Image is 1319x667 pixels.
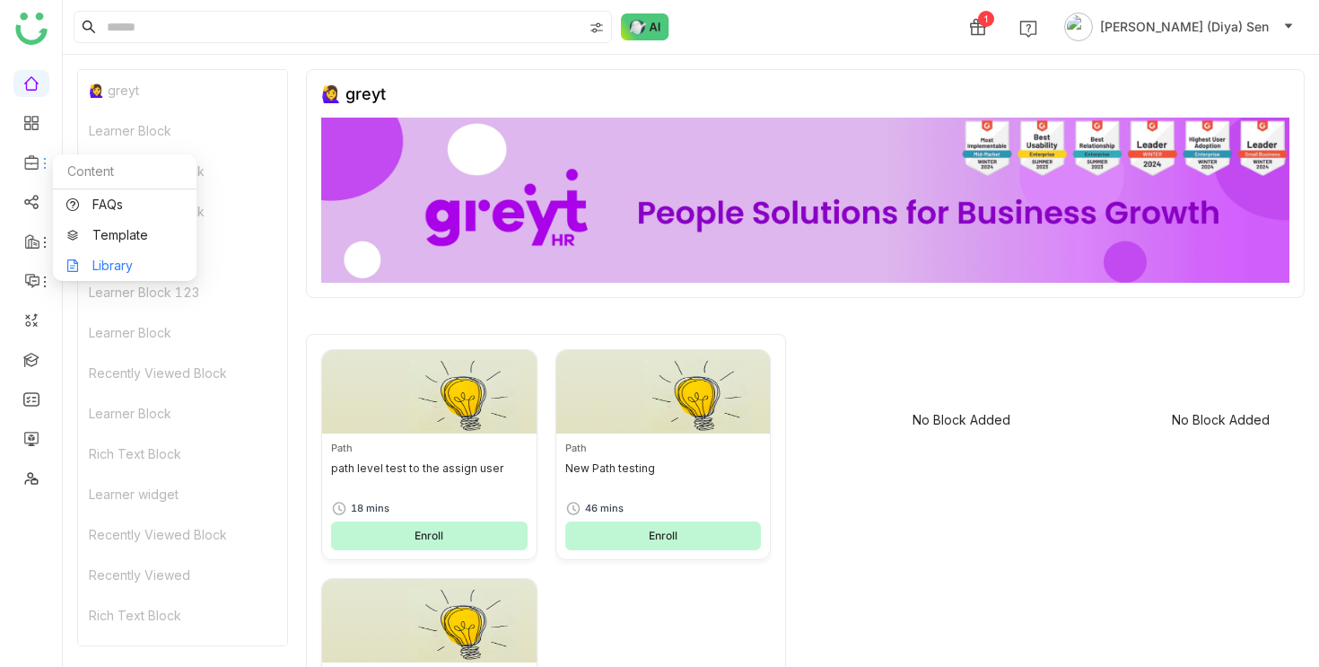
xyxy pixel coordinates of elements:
span: Enroll [649,528,677,545]
div: New Path testing [565,461,761,490]
div: 🙋‍♀️ greyt [78,70,287,110]
img: Thumbnail [556,350,770,434]
div: Rich Text Block [78,434,287,474]
button: Enroll [565,522,761,550]
img: avatar [1064,13,1093,41]
img: search-type.svg [590,21,604,35]
button: Enroll [331,522,527,550]
a: Library [66,259,183,272]
div: Recently Viewed Block [78,353,287,393]
div: Learner Block [78,393,287,434]
img: help.svg [1019,20,1037,38]
div: Recently Viewed [78,555,287,595]
img: timer.svg [331,500,347,516]
div: No Block Added [913,412,1010,427]
div: 18 mins [351,501,389,516]
a: Template [66,229,183,241]
img: timer.svg [565,500,581,516]
img: logo [15,13,48,45]
div: Learner Block 123 [78,272,287,312]
div: No Block Added [1172,412,1270,427]
div: Path [331,441,527,456]
div: Rich Text Block [78,595,287,636]
div: 🙋‍♀️ greyt [321,84,386,103]
div: Learner widget [78,474,287,514]
div: Content [53,154,197,189]
div: Learner Block [78,110,287,151]
button: [PERSON_NAME] (Diya) Sen [1061,13,1297,41]
img: Thumbnail [322,579,536,663]
img: 68ca8a786afc163911e2cfd3 [321,118,1289,283]
div: 46 mins [585,501,624,516]
div: Recently Viewed Block [78,514,287,555]
span: [PERSON_NAME] (Diya) Sen [1100,17,1269,37]
div: path level test to the assign user [331,461,527,490]
div: Learner Block [78,312,287,353]
span: Enroll [415,528,443,545]
div: Path [565,441,761,456]
img: ask-buddy-normal.svg [621,13,669,40]
div: 1 [978,11,994,27]
a: FAQs [66,198,183,211]
img: Thumbnail [322,350,536,434]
